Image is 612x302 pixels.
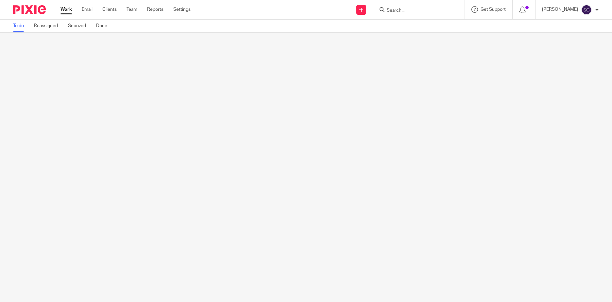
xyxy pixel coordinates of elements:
a: To do [13,20,29,32]
a: Reports [147,6,163,13]
a: Work [60,6,72,13]
span: Get Support [481,7,506,12]
a: Settings [173,6,191,13]
a: Clients [102,6,117,13]
input: Search [386,8,445,14]
a: Done [96,20,112,32]
a: Reassigned [34,20,63,32]
img: svg%3E [581,5,592,15]
img: Pixie [13,5,46,14]
p: [PERSON_NAME] [542,6,578,13]
a: Team [127,6,137,13]
a: Snoozed [68,20,91,32]
a: Email [82,6,93,13]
